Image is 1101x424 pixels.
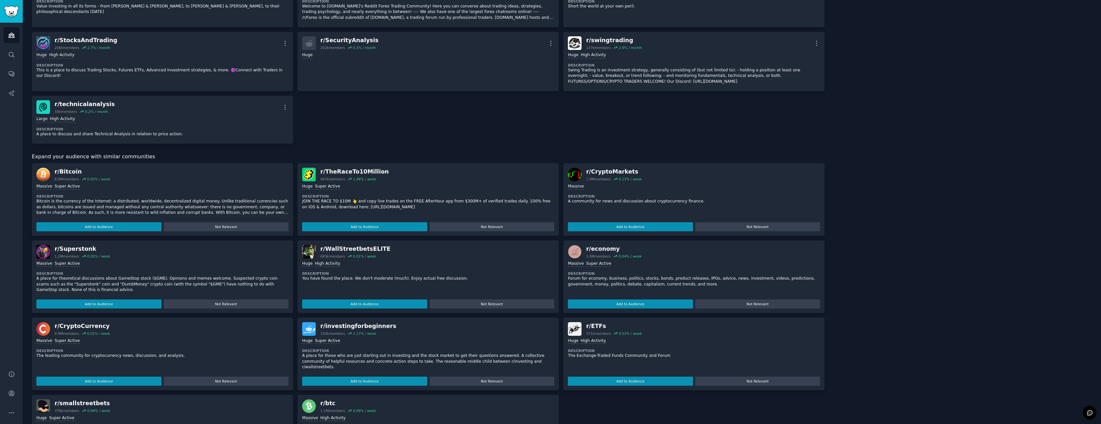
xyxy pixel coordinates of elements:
[315,261,340,267] div: High Activity
[55,261,80,267] div: Super Active
[302,184,313,190] div: Huge
[55,408,79,413] div: 378k members
[568,52,578,58] div: Huge
[568,67,820,85] p: Swing Trading is an investment strategy, generally consisting of (but not limited to): - holding ...
[55,100,115,108] div: r/ technicalanalysis
[586,261,611,267] div: Super Active
[55,109,77,114] div: 50k members
[36,348,288,353] dt: Description
[568,261,584,267] div: Massive
[695,222,820,231] button: Not Relevant
[36,100,50,114] img: technicalanalysis
[302,199,554,210] p: JOIN THE RACE TO $10M 👆 and copy live trades on the FREE AfterHour app from $300M+ of verified tr...
[32,153,155,161] span: Expand your audience with similar communities
[568,276,820,287] p: Forum for economy, business, politics, stocks, bonds, product releases, IPOs, advice, news, inves...
[36,322,50,336] img: CryptoCurrency
[568,271,820,276] dt: Description
[320,415,346,421] div: High Activity
[32,32,293,91] a: StocksAndTradingr/StocksAndTrading206kmembers2.7% / monthHugeHigh ActivityDescriptionThis is a pl...
[320,177,345,181] div: 467k members
[353,408,376,413] div: 0.09 % / week
[87,254,110,259] div: 0.05 % / week
[36,127,288,131] dt: Description
[568,184,584,190] div: Massive
[619,331,642,336] div: 0.53 % / week
[49,52,74,58] div: High Activity
[164,299,289,309] button: Not Relevant
[36,353,288,359] p: The leading community for cryptocurrency news, discussion, and analysis.
[4,6,19,17] img: GummySearch logo
[568,338,578,344] div: Huge
[55,331,79,336] div: 9.9M members
[55,254,79,259] div: 1.2M members
[302,353,554,370] p: A place for those who are just starting out in investing and the stock market to get their questi...
[353,45,376,50] div: 0.3 % / month
[55,399,110,407] div: r/ smallstreetbets
[586,36,642,44] div: r/ swingtrading
[568,194,820,199] dt: Description
[87,45,110,50] div: 2.7 % / month
[581,338,606,344] div: High Activity
[429,222,555,231] button: Not Relevant
[164,222,289,231] button: Not Relevant
[36,184,52,190] div: Massive
[302,299,427,309] button: Add to Audience
[586,254,611,259] div: 1.0M members
[302,245,316,259] img: WallStreetbetsELITE
[36,299,161,309] button: Add to Audience
[87,177,110,181] div: 0.03 % / week
[36,199,288,216] p: Bitcoin is the currency of the Internet: a distributed, worldwide, decentralized digital money. U...
[568,245,582,259] img: economy
[302,222,427,231] button: Add to Audience
[50,116,75,122] div: High Activity
[320,331,345,336] div: 150k members
[568,377,693,386] button: Add to Audience
[315,184,340,190] div: Super Active
[36,131,288,137] p: A place to discuss and share Technical Analysis in relation to price action.
[429,299,555,309] button: Not Relevant
[320,399,376,407] div: r/ btc
[302,322,316,336] img: investingforbeginners
[87,408,110,413] div: 0.84 % / week
[302,348,554,353] dt: Description
[36,261,52,267] div: Massive
[353,254,376,259] div: 0.01 % / week
[55,322,110,330] div: r/ CryptoCurrency
[36,245,50,259] img: Superstonk
[568,199,820,204] p: A community for news and discussion about cryptocurrency finance.
[320,254,345,259] div: 683k members
[581,52,606,58] div: High Activity
[302,52,313,58] div: Huge
[586,45,611,50] div: 137k members
[302,261,313,267] div: Huge
[298,32,559,91] a: r/SecurityAnalysis202kmembers0.3% / monthHuge
[85,109,108,114] div: 8.2 % / month
[619,254,642,259] div: 0.04 % / week
[320,36,378,44] div: r/ SecurityAnalysis
[302,168,316,181] img: TheRaceTo10Million
[55,36,117,44] div: r/ StocksAndTrading
[302,377,427,386] button: Add to Audience
[568,299,693,309] button: Add to Audience
[55,338,80,344] div: Super Active
[32,96,293,144] a: technicalanalysisr/technicalanalysis50kmembers8.2% / monthLargeHigh ActivityDescriptionA place to...
[302,399,316,413] img: btc
[36,338,52,344] div: Massive
[320,45,345,50] div: 202k members
[36,415,47,421] div: Huge
[568,348,820,353] dt: Description
[36,4,288,15] p: Value investing in all its forms - From [PERSON_NAME] & [PERSON_NAME], to [PERSON_NAME] & [PERSON...
[55,168,110,176] div: r/ Bitcoin
[568,36,582,50] img: swingtrading
[36,271,288,276] dt: Description
[36,52,47,58] div: Huge
[55,177,79,181] div: 8.0M members
[36,276,288,293] p: A place for theoretical discussions about GameStop stock ($GME). Opinions and memes welcome. Susp...
[586,331,611,336] div: 371k members
[320,245,390,253] div: r/ WallStreetbetsELITE
[36,63,288,67] dt: Description
[55,184,80,190] div: Super Active
[302,271,554,276] dt: Description
[320,322,396,330] div: r/ investingforbeginners
[568,222,693,231] button: Add to Audience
